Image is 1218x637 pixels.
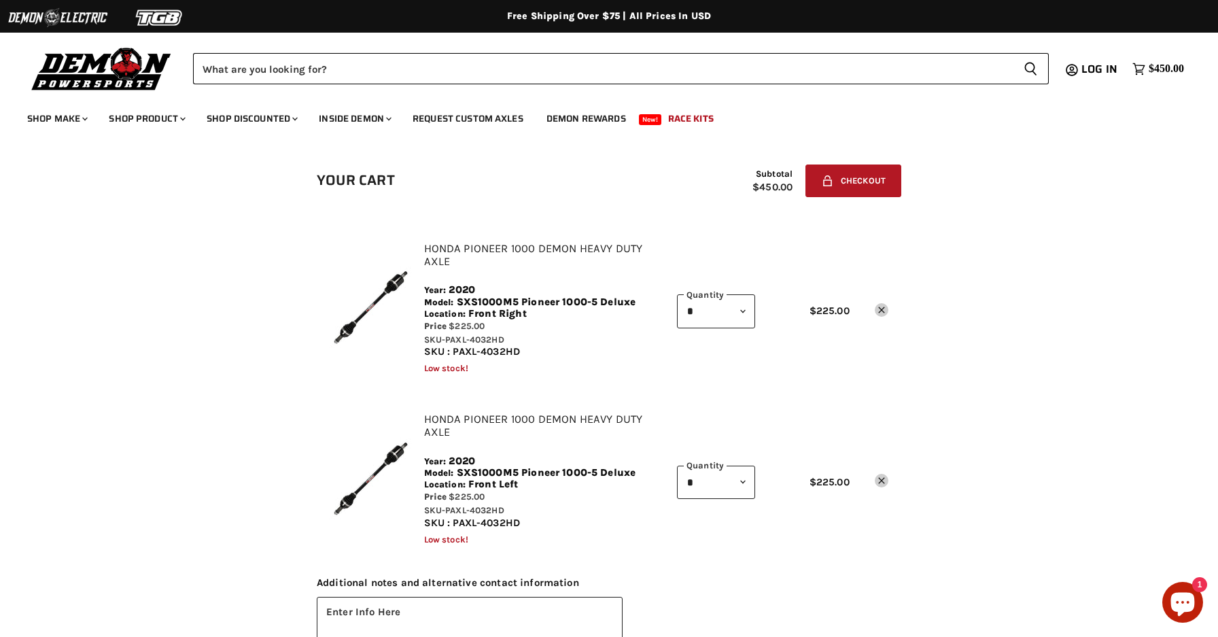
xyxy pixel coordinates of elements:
span: $225.00 [449,321,485,331]
select: Quantity [677,466,755,499]
span: Low stock! [424,363,469,373]
div: SKU-PAXL-4032HD [424,504,665,517]
button: Search [1013,53,1049,84]
span: Location: [424,309,466,319]
span: Year: [424,285,447,295]
a: Demon Rewards [536,105,636,133]
a: Shop Make [17,105,96,133]
span: Location: [424,479,466,489]
span: Log in [1081,61,1117,78]
img: Demon Powersports [27,44,176,92]
inbox-online-store-chat: Shopify online store chat [1158,582,1207,626]
input: Search [193,53,1013,84]
a: remove Honda Pioneer 1000 Demon Heavy Duty Axle [875,303,888,317]
ul: Main menu [17,99,1181,133]
span: Model: [424,468,454,478]
span: $450.00 [752,182,793,193]
h1: Your cart [317,173,395,189]
a: remove Honda Pioneer 1000 Demon Heavy Duty Axle [875,474,888,487]
img: TGB Logo 2 [109,5,211,31]
span: New! [639,114,662,125]
a: Shop Discounted [196,105,306,133]
img: Honda Pioneer 1000 Demon Heavy Duty Axle - SKU-PAXL-4032HD [330,438,411,519]
span: $225.00 [449,492,485,502]
img: Demon Electric Logo 2 [7,5,109,31]
a: $450.00 [1126,59,1191,79]
span: Price [424,321,447,331]
span: SXS1000M5 Pioneer 1000-5 Deluxe [457,467,636,479]
span: SKU : PAXL-4032HD [424,517,521,529]
span: Front Left [468,479,519,490]
span: SXS1000M5 Pioneer 1000-5 Deluxe [457,296,636,308]
span: Front Right [468,308,527,320]
span: $225.00 [810,305,850,317]
a: Race Kits [658,105,724,133]
span: $225.00 [810,476,850,488]
div: Subtotal [752,169,793,193]
form: Product [193,53,1049,84]
span: Additional notes and alternative contact information [317,577,901,589]
span: Model: [424,297,454,307]
a: Shop Product [99,105,194,133]
a: Inside Demon [309,105,400,133]
span: Year: [424,456,447,466]
span: 2020 [449,284,475,296]
span: SKU : PAXL-4032HD [424,345,521,358]
a: Honda Pioneer 1000 Demon Heavy Duty Axle [424,242,643,268]
span: 2020 [449,455,475,467]
img: Honda Pioneer 1000 Demon Heavy Duty Axle - SKU-PAXL-4032HD [330,266,411,348]
select: Quantity [677,294,755,328]
a: Honda Pioneer 1000 Demon Heavy Duty Axle [424,413,643,438]
div: SKU-PAXL-4032HD [424,333,665,347]
a: Request Custom Axles [402,105,534,133]
span: Price [424,492,447,502]
span: Low stock! [424,534,469,545]
button: Checkout [805,165,901,197]
span: $450.00 [1149,63,1184,75]
a: Log in [1075,63,1126,75]
div: Free Shipping Over $75 | All Prices In USD [65,10,1153,22]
